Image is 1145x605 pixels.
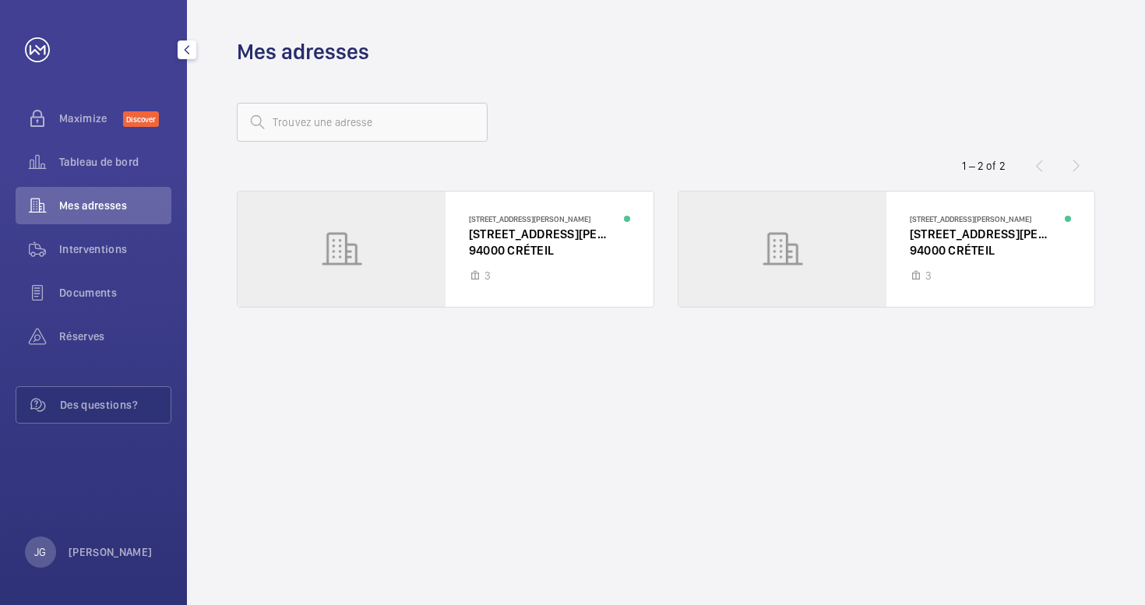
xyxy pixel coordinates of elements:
div: 1 – 2 of 2 [962,158,1006,174]
span: Interventions [59,241,171,257]
h1: Mes adresses [237,37,369,66]
span: Tableau de bord [59,154,171,170]
input: Trouvez une adresse [237,103,488,142]
span: Mes adresses [59,198,171,213]
p: JG [34,544,46,560]
span: Discover [123,111,159,127]
p: [PERSON_NAME] [69,544,153,560]
span: Documents [59,285,171,301]
span: Réserves [59,329,171,344]
span: Maximize [59,111,123,126]
span: Des questions? [60,397,171,413]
